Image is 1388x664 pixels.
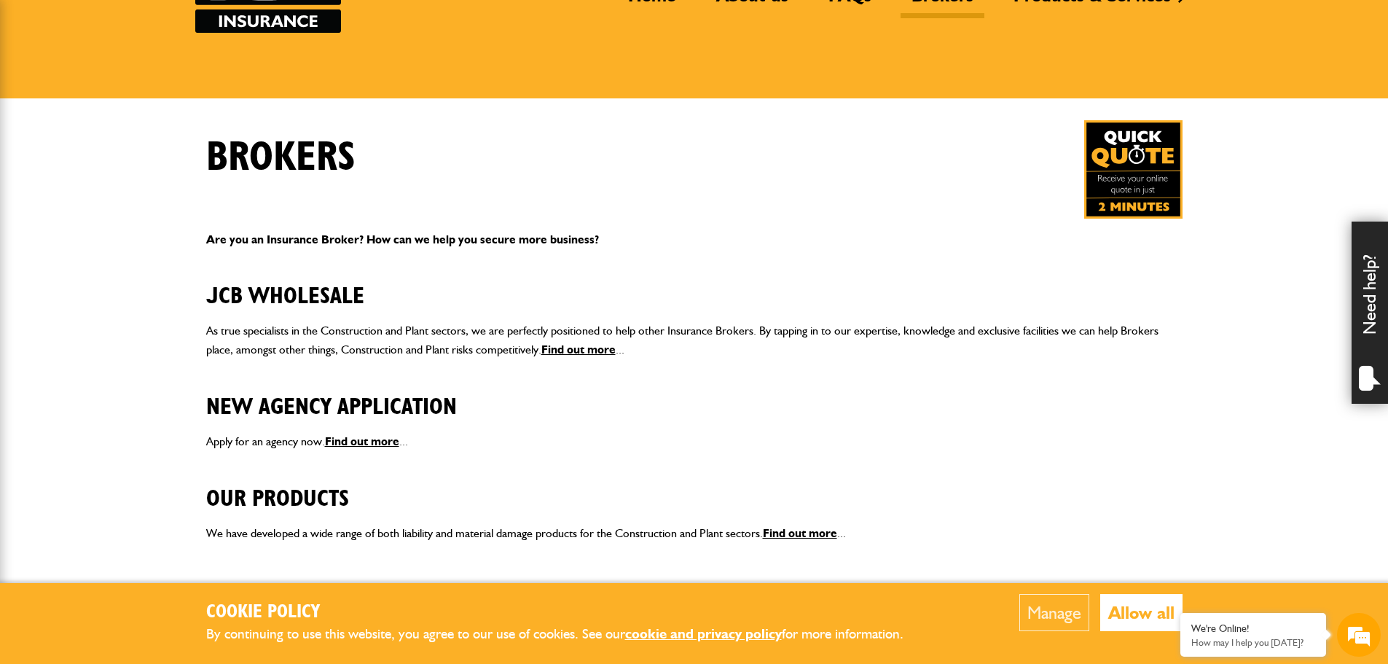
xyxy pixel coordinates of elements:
[206,321,1183,359] p: As true specialists in the Construction and Plant sectors, we are perfectly positioned to help ot...
[206,623,928,646] p: By continuing to use this website, you agree to our use of cookies. See our for more information.
[1191,637,1315,648] p: How may I help you today?
[325,434,399,448] a: Find out more
[1084,120,1183,219] img: Quick Quote
[1191,622,1315,635] div: We're Online!
[1019,594,1089,631] button: Manage
[206,133,356,182] h1: Brokers
[541,343,616,356] a: Find out more
[206,432,1183,451] p: Apply for an agency now. ...
[763,526,837,540] a: Find out more
[206,601,928,624] h2: Cookie Policy
[206,463,1183,512] h2: Our Products
[1100,594,1183,631] button: Allow all
[625,625,782,642] a: cookie and privacy policy
[1352,222,1388,404] div: Need help?
[206,371,1183,421] h2: New Agency Application
[206,524,1183,543] p: We have developed a wide range of both liability and material damage products for the Constructio...
[1084,120,1183,219] a: Get your insurance quote in just 2-minutes
[206,230,1183,249] p: Are you an Insurance Broker? How can we help you secure more business?
[206,260,1183,310] h2: JCB Wholesale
